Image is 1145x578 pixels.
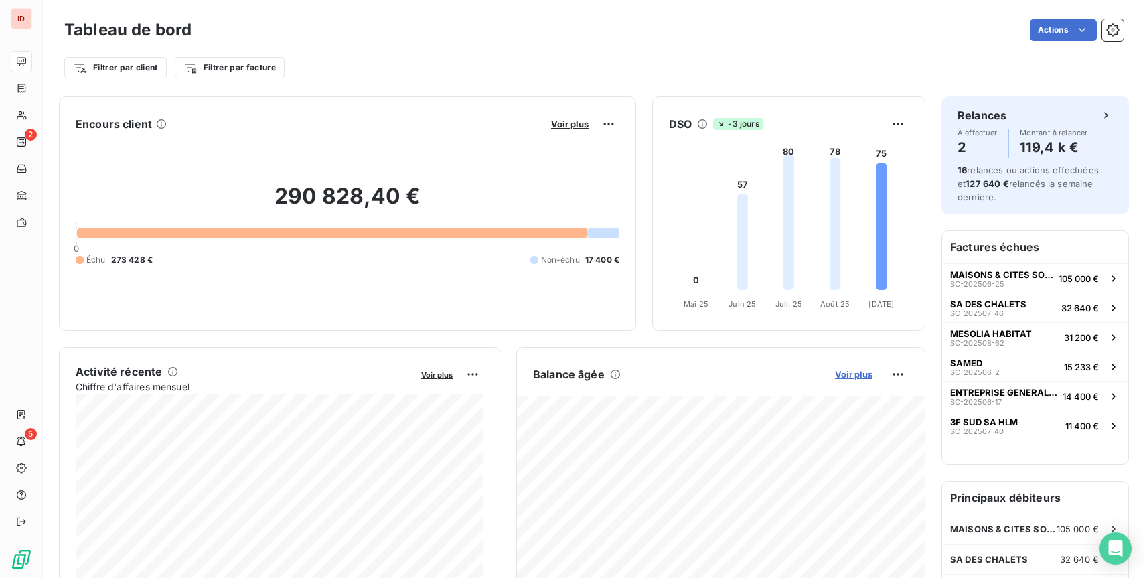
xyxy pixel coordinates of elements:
[950,328,1032,339] span: MESOLIA HABITAT
[1065,421,1099,431] span: 11 400 €
[417,368,457,380] button: Voir plus
[1099,532,1132,565] div: Open Intercom Messenger
[64,18,192,42] h3: Tableau de bord
[25,129,37,141] span: 2
[111,254,153,266] span: 273 428 €
[729,299,756,309] tspan: Juin 25
[175,57,285,78] button: Filtrer par facture
[950,524,1057,534] span: MAISONS & CITES SOCIETE ANONYME D'HLM
[421,370,453,380] span: Voir plus
[1060,554,1099,565] span: 32 640 €
[958,129,998,137] span: À effectuer
[76,380,412,394] span: Chiffre d'affaires mensuel
[533,366,605,382] h6: Balance âgée
[684,299,708,309] tspan: Mai 25
[942,263,1128,293] button: MAISONS & CITES SOCIETE ANONYME D'HLMSC-202506-25105 000 €
[541,254,580,266] span: Non-échu
[76,116,152,132] h6: Encours client
[942,381,1128,411] button: ENTREPRISE GENERALE [PERSON_NAME]SC-202506-1714 400 €
[942,231,1128,263] h6: Factures échues
[942,352,1128,381] button: SAMEDSC-202506-215 233 €
[958,107,1006,123] h6: Relances
[950,417,1018,427] span: 3F SUD SA HLM
[1061,303,1099,313] span: 32 640 €
[950,299,1026,309] span: SA DES CHALETS
[1020,137,1088,158] h4: 119,4 k €
[950,358,982,368] span: SAMED
[950,427,1004,435] span: SC-202507-40
[942,482,1128,514] h6: Principaux débiteurs
[11,549,32,570] img: Logo LeanPay
[1059,273,1099,284] span: 105 000 €
[1064,332,1099,343] span: 31 200 €
[958,165,967,175] span: 16
[950,387,1057,398] span: ENTREPRISE GENERALE [PERSON_NAME]
[1064,362,1099,372] span: 15 233 €
[1020,129,1088,137] span: Montant à relancer
[835,369,872,380] span: Voir plus
[1063,391,1099,402] span: 14 400 €
[950,398,1002,406] span: SC-202506-17
[950,280,1004,288] span: SC-202506-25
[64,57,167,78] button: Filtrer par client
[775,299,802,309] tspan: Juil. 25
[942,411,1128,440] button: 3F SUD SA HLMSC-202507-4011 400 €
[950,339,1004,347] span: SC-202508-62
[25,428,37,440] span: 5
[958,137,998,158] h4: 2
[950,554,1028,565] span: SA DES CHALETS
[950,269,1053,280] span: MAISONS & CITES SOCIETE ANONYME D'HLM
[950,309,1004,317] span: SC-202507-46
[74,243,79,254] span: 0
[942,322,1128,352] button: MESOLIA HABITATSC-202508-6231 200 €
[11,8,32,29] div: ID
[86,254,106,266] span: Échu
[1057,524,1099,534] span: 105 000 €
[76,183,619,223] h2: 290 828,40 €
[868,299,894,309] tspan: [DATE]
[958,165,1099,202] span: relances ou actions effectuées et relancés la semaine dernière.
[1030,19,1097,41] button: Actions
[820,299,850,309] tspan: Août 25
[713,118,763,130] span: -3 jours
[669,116,692,132] h6: DSO
[585,254,619,266] span: 17 400 €
[966,178,1008,189] span: 127 640 €
[547,118,593,130] button: Voir plus
[942,293,1128,322] button: SA DES CHALETSSC-202507-4632 640 €
[551,119,589,129] span: Voir plus
[950,368,1000,376] span: SC-202506-2
[76,364,162,380] h6: Activité récente
[831,368,876,380] button: Voir plus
